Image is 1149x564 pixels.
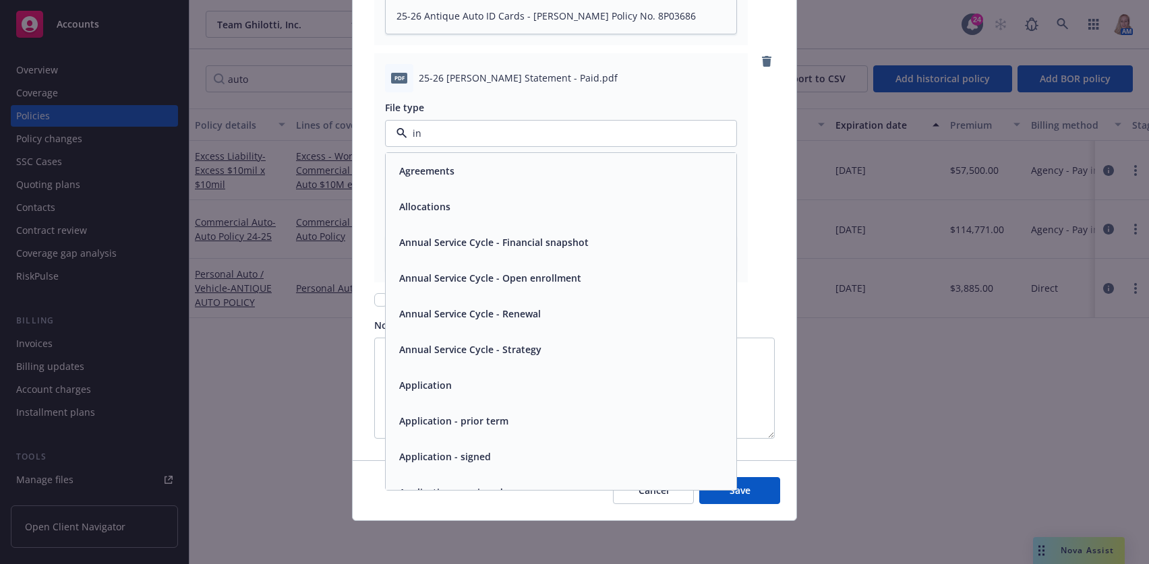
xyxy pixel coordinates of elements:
[391,73,407,83] span: pdf
[399,199,450,214] button: Allocations
[730,484,750,497] span: Save
[399,414,508,428] button: Application - prior term
[399,235,589,249] button: Annual Service Cycle - Financial snapshot
[385,101,424,114] span: File type
[399,164,454,178] button: Agreements
[374,319,402,332] span: Notes
[399,485,503,499] button: Application - unsigned
[699,477,780,504] button: Save
[399,378,452,392] button: Application
[399,271,581,285] button: Annual Service Cycle - Open enrollment
[407,126,709,140] input: Filter by keyword
[399,307,541,321] button: Annual Service Cycle - Renewal
[399,449,491,464] button: Application - signed
[613,477,694,504] button: Cancel
[419,71,618,85] span: 25-26 [PERSON_NAME] Statement - Paid.pdf
[639,484,669,497] span: Cancel
[759,53,775,69] a: remove
[399,342,541,356] button: Annual Service Cycle - Strategy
